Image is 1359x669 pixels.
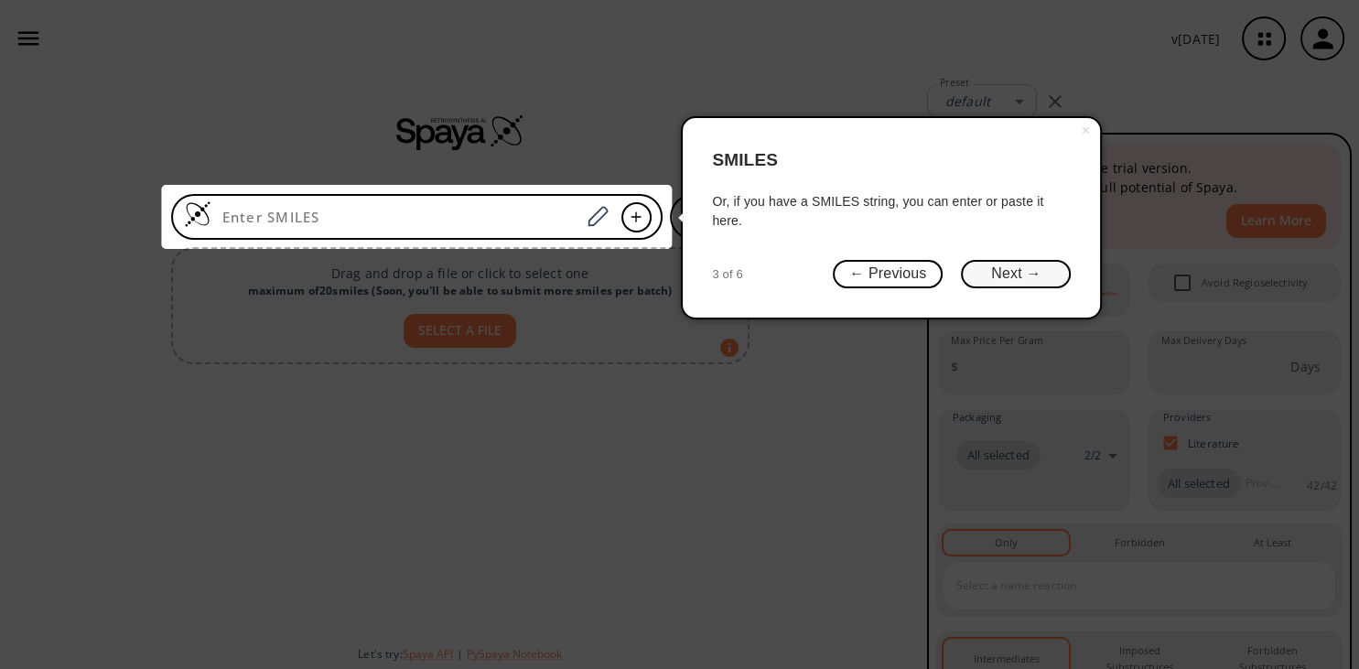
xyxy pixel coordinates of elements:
[184,200,211,228] img: Logo Spaya
[712,192,1071,231] div: Or, if you have a SMILES string, you can enter or paste it here.
[961,260,1071,288] button: Next →
[833,260,943,288] button: ← Previous
[712,133,1071,189] header: SMILES
[211,208,581,226] input: Enter SMILES
[712,265,742,284] span: 3 of 6
[1071,118,1100,144] button: Close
